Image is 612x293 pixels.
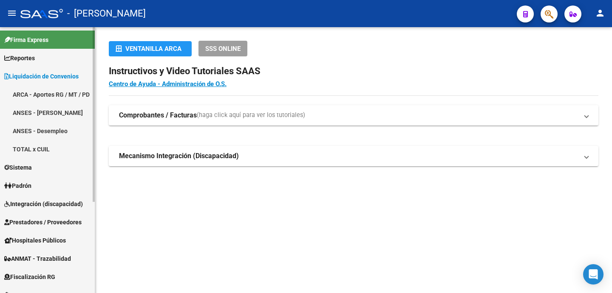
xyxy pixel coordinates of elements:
[4,53,35,63] span: Reportes
[109,63,598,79] h2: Instructivos y Video Tutoriales SAAS
[109,146,598,166] mat-expansion-panel-header: Mecanismo Integración (Discapacidad)
[4,35,48,45] span: Firma Express
[109,41,192,56] button: Ventanilla ARCA
[119,151,239,161] strong: Mecanismo Integración (Discapacidad)
[595,8,605,18] mat-icon: person
[67,4,146,23] span: - [PERSON_NAME]
[197,111,305,120] span: (haga click aquí para ver los tutoriales)
[4,163,32,172] span: Sistema
[4,272,55,282] span: Fiscalización RG
[4,236,66,245] span: Hospitales Públicos
[198,41,247,56] button: SSS ONLINE
[4,218,82,227] span: Prestadores / Proveedores
[4,72,79,81] span: Liquidación de Convenios
[119,111,197,120] strong: Comprobantes / Facturas
[4,181,31,190] span: Padrón
[4,254,71,263] span: ANMAT - Trazabilidad
[109,80,227,88] a: Centro de Ayuda - Administración de O.S.
[109,105,598,126] mat-expansion-panel-header: Comprobantes / Facturas(haga click aquí para ver los tutoriales)
[583,264,603,285] div: Open Intercom Messenger
[7,8,17,18] mat-icon: menu
[116,41,185,56] div: Ventanilla ARCA
[4,199,83,209] span: Integración (discapacidad)
[205,45,241,53] span: SSS ONLINE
